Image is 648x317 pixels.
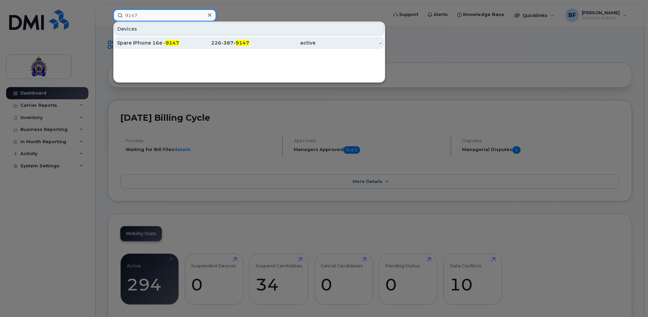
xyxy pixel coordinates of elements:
[166,40,179,46] span: 9147
[183,39,250,46] div: 226-387-
[316,39,382,46] div: -
[117,39,183,46] div: Spare iPhone 16e -
[249,39,316,46] div: active
[114,22,384,35] div: Devices
[114,37,384,49] a: Spare iPhone 16e -9147226-387-9147active-
[236,40,249,46] span: 9147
